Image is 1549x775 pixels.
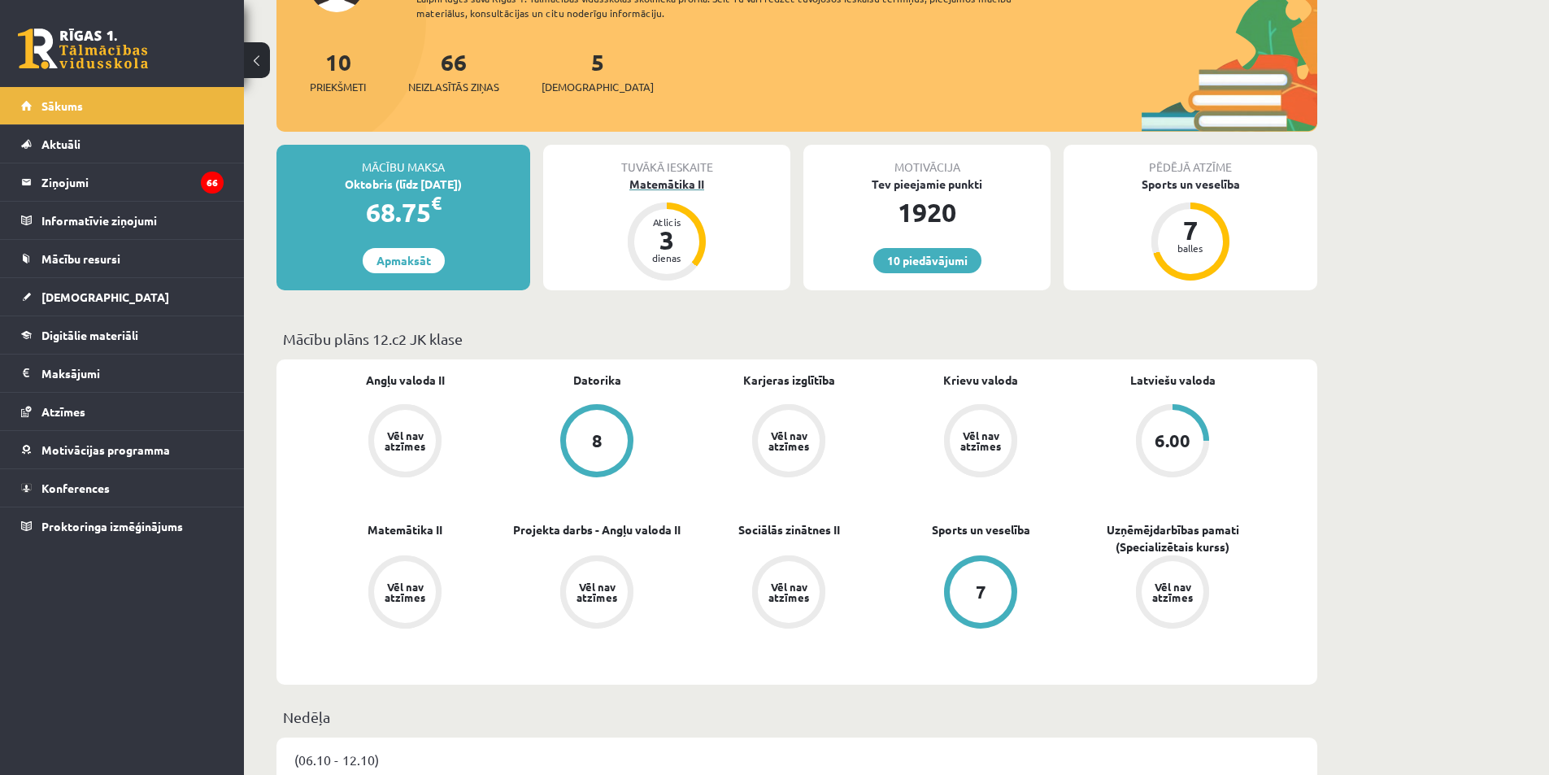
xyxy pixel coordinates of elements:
[408,47,499,95] a: 66Neizlasītās ziņas
[21,163,224,201] a: Ziņojumi66
[1166,243,1215,253] div: balles
[41,290,169,304] span: [DEMOGRAPHIC_DATA]
[543,145,790,176] div: Tuvākā ieskaite
[873,248,981,273] a: 10 piedāvājumi
[1166,217,1215,243] div: 7
[41,442,170,457] span: Motivācijas programma
[976,583,986,601] div: 7
[283,328,1311,350] p: Mācību plāns 12.c2 JK klase
[201,172,224,194] i: 66
[366,372,445,389] a: Angļu valoda II
[693,404,885,481] a: Vēl nav atzīmes
[41,481,110,495] span: Konferences
[766,430,811,451] div: Vēl nav atzīmes
[41,137,80,151] span: Aktuāli
[21,507,224,545] a: Proktoringa izmēģinājums
[738,521,840,538] a: Sociālās zinātnes II
[885,555,1077,632] a: 7
[309,404,501,481] a: Vēl nav atzīmes
[885,404,1077,481] a: Vēl nav atzīmes
[573,372,621,389] a: Datorika
[21,316,224,354] a: Digitālie materiāli
[21,431,224,468] a: Motivācijas programma
[1064,176,1317,193] div: Sports un veselība
[1077,521,1268,555] a: Uzņēmējdarbības pamati (Specializētais kurss)
[1155,432,1190,450] div: 6.00
[543,176,790,283] a: Matemātika II Atlicis 3 dienas
[501,555,693,632] a: Vēl nav atzīmes
[310,79,366,95] span: Priekšmeti
[1064,176,1317,283] a: Sports un veselība 7 balles
[513,521,681,538] a: Projekta darbs - Angļu valoda II
[368,521,442,538] a: Matemātika II
[1064,145,1317,176] div: Pēdējā atzīme
[41,98,83,113] span: Sākums
[276,176,530,193] div: Oktobris (līdz [DATE])
[41,163,224,201] legend: Ziņojumi
[21,469,224,507] a: Konferences
[276,193,530,232] div: 68.75
[803,176,1051,193] div: Tev pieejamie punkti
[41,519,183,533] span: Proktoringa izmēģinājums
[958,430,1003,451] div: Vēl nav atzīmes
[1077,555,1268,632] a: Vēl nav atzīmes
[542,47,654,95] a: 5[DEMOGRAPHIC_DATA]
[501,404,693,481] a: 8
[21,202,224,239] a: Informatīvie ziņojumi
[642,217,691,227] div: Atlicis
[276,145,530,176] div: Mācību maksa
[766,581,811,603] div: Vēl nav atzīmes
[1077,404,1268,481] a: 6.00
[693,555,885,632] a: Vēl nav atzīmes
[1130,372,1216,389] a: Latviešu valoda
[642,253,691,263] div: dienas
[41,202,224,239] legend: Informatīvie ziņojumi
[592,432,603,450] div: 8
[41,328,138,342] span: Digitālie materiāli
[21,87,224,124] a: Sākums
[21,278,224,316] a: [DEMOGRAPHIC_DATA]
[21,240,224,277] a: Mācību resursi
[382,430,428,451] div: Vēl nav atzīmes
[642,227,691,253] div: 3
[543,176,790,193] div: Matemātika II
[1150,581,1195,603] div: Vēl nav atzīmes
[363,248,445,273] a: Apmaksāt
[542,79,654,95] span: [DEMOGRAPHIC_DATA]
[382,581,428,603] div: Vēl nav atzīmes
[41,251,120,266] span: Mācību resursi
[932,521,1030,538] a: Sports un veselība
[408,79,499,95] span: Neizlasītās ziņas
[431,191,442,215] span: €
[803,193,1051,232] div: 1920
[41,355,224,392] legend: Maksājumi
[574,581,620,603] div: Vēl nav atzīmes
[21,125,224,163] a: Aktuāli
[309,555,501,632] a: Vēl nav atzīmes
[21,355,224,392] a: Maksājumi
[743,372,835,389] a: Karjeras izglītība
[803,145,1051,176] div: Motivācija
[18,28,148,69] a: Rīgas 1. Tālmācības vidusskola
[943,372,1018,389] a: Krievu valoda
[41,404,85,419] span: Atzīmes
[21,393,224,430] a: Atzīmes
[310,47,366,95] a: 10Priekšmeti
[283,706,1311,728] p: Nedēļa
